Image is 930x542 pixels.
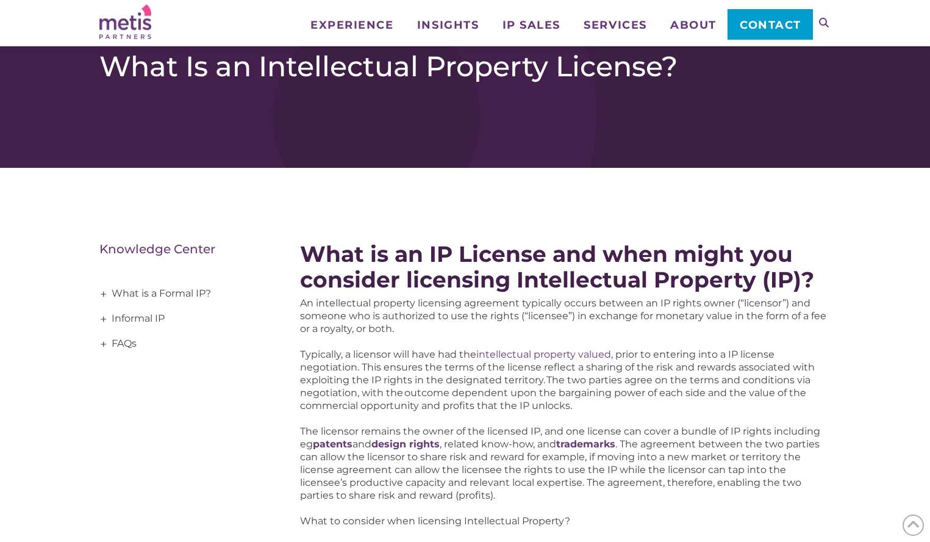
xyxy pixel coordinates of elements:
[903,515,924,536] span: Back to Top
[300,240,814,293] strong: What is an IP License and when might you consider licensing Intellectual Property (IP)?
[371,438,440,450] a: design rights
[99,281,264,306] a: What is a Formal IP?
[300,515,831,527] p: What to consider when licensing Intellectual Property?
[99,306,264,331] a: Informal IP
[476,349,611,360] a: intellectual property valued
[99,49,831,84] h1: What Is an Intellectual Property License?
[97,282,110,306] span: +
[300,297,831,335] p: An intellectual property licensing agreement typically occurs between an IP rights owner (“licens...
[313,438,352,450] a: patents
[503,20,560,31] span: IP Sales
[300,425,831,502] p: The licensor remains the owner of the licensed IP, and one license can cover a bundle of IP right...
[556,438,615,450] a: trademarks
[99,242,215,256] a: Knowledge Center
[670,20,717,31] span: About
[740,20,801,31] span: Contact
[728,9,812,40] a: Contact
[97,307,110,331] span: +
[584,20,646,31] span: Services
[300,348,831,412] p: Typically, a licensor will have had the , prior to entering into a IP license negotiation. This e...
[417,20,479,31] span: Insights
[97,332,110,356] span: +
[310,20,393,31] span: Experience
[99,4,151,39] img: Metis Partners
[99,331,264,356] a: FAQs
